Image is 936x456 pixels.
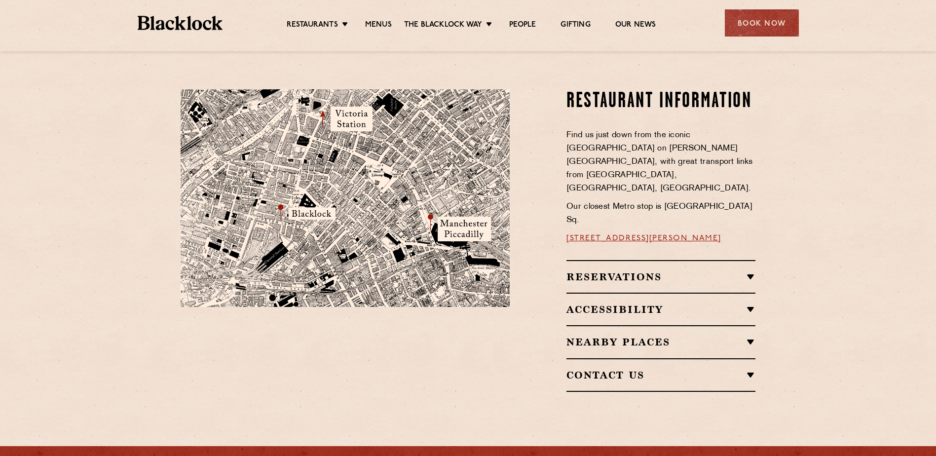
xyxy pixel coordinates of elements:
a: Menus [365,20,392,31]
div: Book Now [725,9,799,37]
h2: Nearby Places [566,336,755,348]
img: svg%3E [404,300,542,392]
h2: Contact Us [566,369,755,381]
img: BL_Textured_Logo-footer-cropped.svg [138,16,223,30]
a: Our News [615,20,656,31]
h2: Restaurant Information [566,89,755,114]
a: Restaurants [287,20,338,31]
h2: Accessibility [566,304,755,315]
a: Gifting [561,20,590,31]
a: People [509,20,536,31]
a: [STREET_ADDRESS][PERSON_NAME] [566,234,721,242]
span: Our closest Metro stop is [GEOGRAPHIC_DATA] Sq. [566,203,752,224]
a: The Blacklock Way [404,20,482,31]
span: Find us just down from the iconic [GEOGRAPHIC_DATA] on [PERSON_NAME][GEOGRAPHIC_DATA], with great... [566,131,753,192]
h2: Reservations [566,271,755,283]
